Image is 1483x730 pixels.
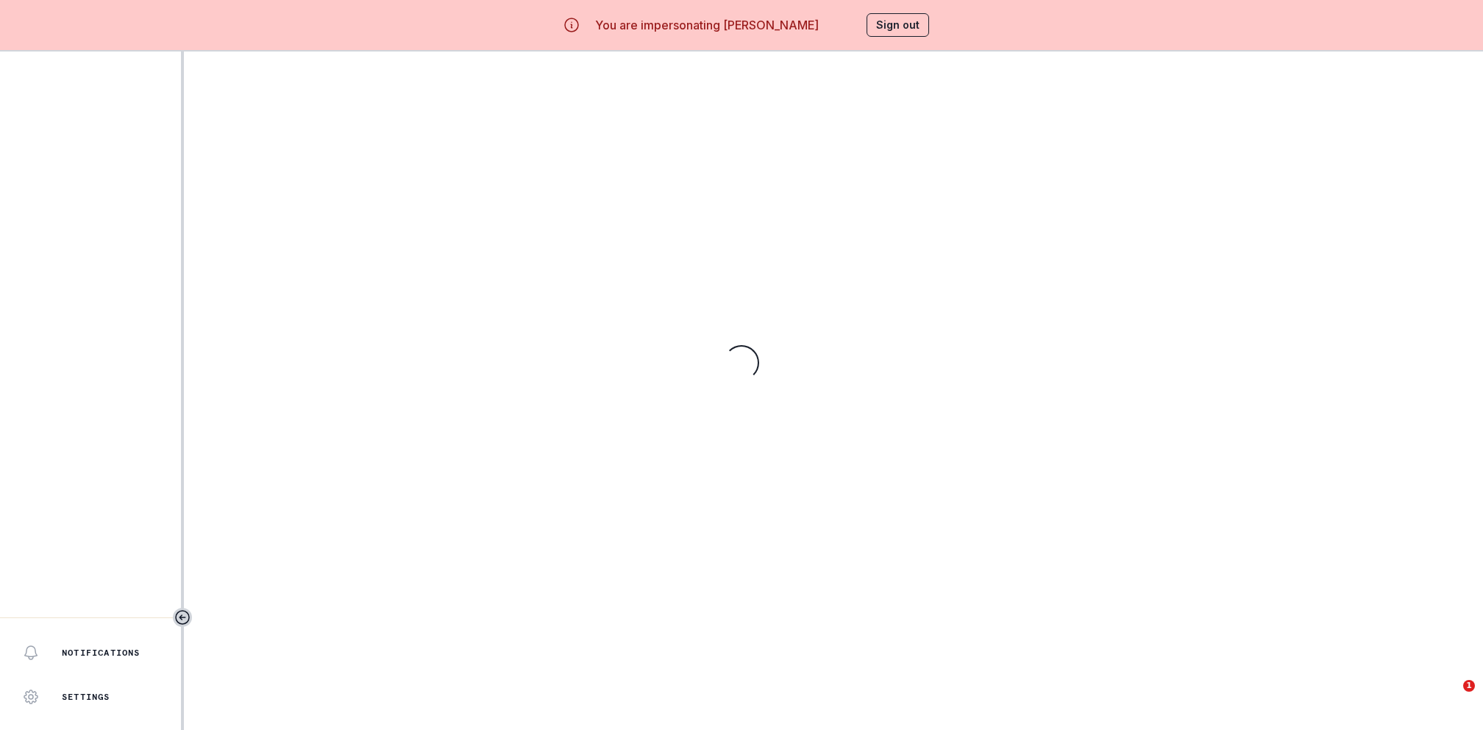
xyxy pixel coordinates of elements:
[867,13,929,37] button: Sign out
[1463,680,1475,692] span: 1
[1433,680,1468,715] iframe: Intercom live chat
[173,608,192,627] button: Toggle sidebar
[595,16,819,34] p: You are impersonating [PERSON_NAME]
[62,647,141,659] p: Notifications
[62,691,110,703] p: Settings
